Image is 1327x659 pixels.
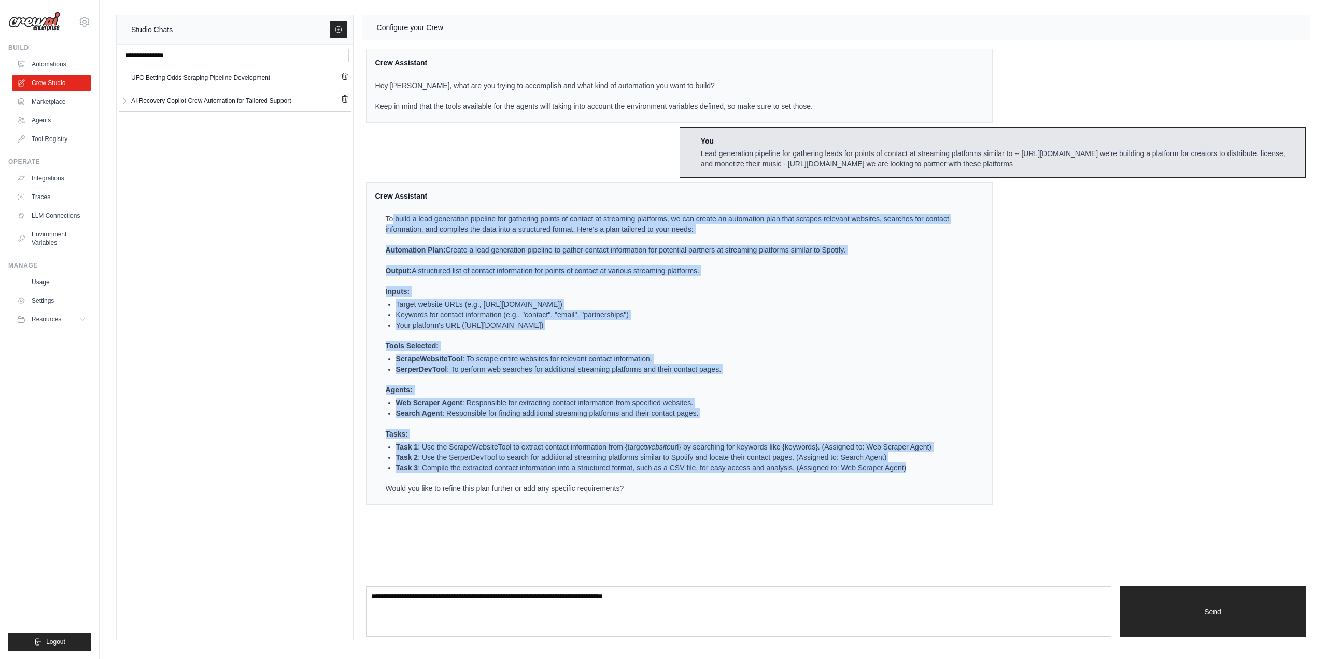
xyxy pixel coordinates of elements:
strong: Output: [386,267,412,275]
a: Integrations [12,170,91,187]
a: Crew Studio [12,75,91,91]
strong: Inputs: [386,287,410,296]
li: Keywords for contact information (e.g., "contact", "email", "partnerships") [396,310,971,320]
strong: Task 1 [396,443,418,451]
p: Hey [PERSON_NAME], what are you trying to accomplish and what kind of automation you want to buil... [375,80,813,111]
img: Logo [8,12,60,32]
div: Operate [8,158,91,166]
li: : Responsible for extracting contact information from specified websites. [396,398,971,408]
div: Studio Chats [131,23,173,36]
div: Build [8,44,91,52]
a: Settings [12,292,91,309]
strong: Search Agent [396,409,443,417]
a: LLM Connections [12,207,91,224]
p: Create a lead generation pipeline to gather contact information for potential partners at streami... [386,245,971,255]
a: Automations [12,56,91,73]
em: website [646,443,670,451]
li: Your platform's URL ([URL][DOMAIN_NAME]) [396,320,971,330]
div: Lead generation pipeline for gathering leads for points of contact at streaming platforms similar... [701,148,1297,169]
li: : Use the ScrapeWebsiteTool to extract contact information from {target url} by searching for key... [396,442,971,452]
strong: Automation Plan: [386,246,446,254]
li: : To scrape entire websites for relevant contact information. [396,354,971,364]
li: Target website URLs (e.g., [URL][DOMAIN_NAME]) [396,299,971,310]
div: Crew Assistant [375,58,813,68]
strong: Agents: [386,386,413,394]
div: Configure your Crew [377,21,443,34]
div: UFC Betting Odds Scraping Pipeline Development [131,73,270,83]
a: AI Recovery Copilot Crew Automation for Tailored Support [129,93,341,107]
strong: ScrapeWebsiteTool [396,355,463,363]
a: Tool Registry [12,131,91,147]
div: Manage [8,261,91,270]
strong: SerperDevTool [396,365,447,373]
li: : Compile the extracted contact information into a structured format, such as a CSV file, for eas... [396,462,971,473]
span: Logout [46,638,65,646]
p: Would you like to refine this plan further or add any specific requirements? [386,483,971,494]
div: AI Recovery Copilot Crew Automation for Tailored Support [131,95,291,106]
li: : Use the SerperDevTool to search for additional streaming platforms similar to Spotify and locat... [396,452,971,462]
strong: Task 2 [396,453,418,461]
p: To build a lead generation pipeline for gathering points of contact at streaming platforms, we ca... [386,214,971,234]
button: Send [1120,586,1306,637]
a: Usage [12,274,91,290]
div: Crew Assistant [375,191,971,201]
li: : To perform web searches for additional streaming platforms and their contact pages. [396,364,971,374]
p: A structured list of contact information for points of contact at various streaming platforms. [386,265,971,276]
div: You [701,136,1297,146]
strong: Tasks: [386,430,408,438]
a: Agents [12,112,91,129]
strong: Task 3 [396,464,418,472]
span: Resources [32,315,61,324]
a: Environment Variables [12,226,91,251]
li: : Responsible for finding additional streaming platforms and their contact pages. [396,408,971,418]
strong: Web Scraper Agent [396,399,462,407]
a: Traces [12,189,91,205]
strong: Tools Selected: [386,342,439,350]
a: Marketplace [12,93,91,110]
button: Resources [12,311,91,328]
button: Logout [8,633,91,651]
a: UFC Betting Odds Scraping Pipeline Development [129,71,341,85]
